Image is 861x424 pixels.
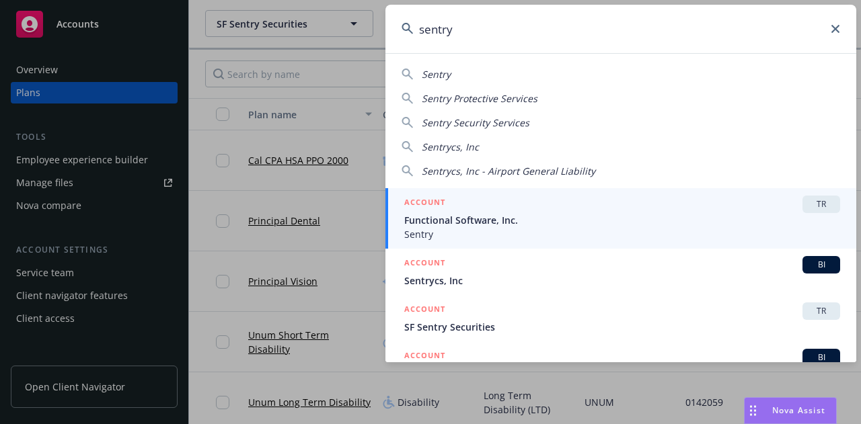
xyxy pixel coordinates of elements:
span: Sentry Protective Services [422,92,537,105]
span: Sentrycs, Inc [422,140,479,153]
h5: ACCOUNT [404,256,445,272]
div: Drag to move [745,398,761,423]
a: ACCOUNTTRFunctional Software, Inc.Sentry [385,188,856,249]
span: TR [808,305,835,317]
a: ACCOUNTBISentrycs, Inc [385,249,856,295]
span: BI [808,259,835,271]
span: TR [808,198,835,210]
button: Nova Assist [744,397,837,424]
h5: ACCOUNT [404,302,445,319]
input: Search... [385,5,856,53]
span: Sentrycs, Inc [404,273,840,288]
span: SF Sentry Securities [404,320,840,334]
span: Sentry [422,68,451,81]
span: Sentry Security Services [422,116,529,129]
span: Nova Assist [772,405,825,416]
h5: ACCOUNT [404,196,445,212]
a: ACCOUNTBI [385,341,856,388]
a: ACCOUNTTRSF Sentry Securities [385,295,856,341]
span: BI [808,351,835,364]
span: Sentry [404,227,840,241]
span: Sentrycs, Inc - Airport General Liability [422,165,595,177]
h5: ACCOUNT [404,349,445,365]
span: Functional Software, Inc. [404,213,840,227]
